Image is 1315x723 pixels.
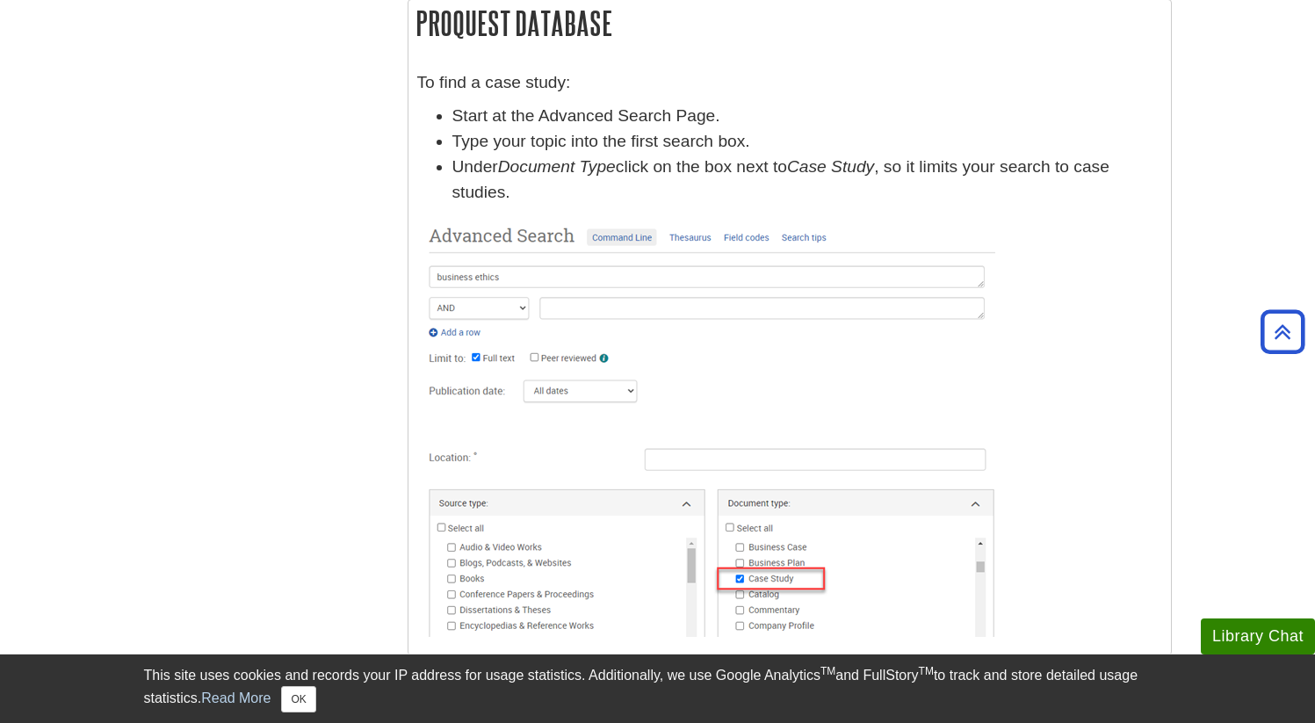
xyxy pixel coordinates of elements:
[452,129,1162,155] li: Type your topic into the first search box.
[417,70,1162,96] p: To find a case study:
[1254,320,1311,343] a: Back to Top
[820,665,835,677] sup: TM
[498,157,616,176] em: Document Type
[201,690,271,705] a: Read More
[1201,618,1315,654] button: Library Chat
[919,665,934,677] sup: TM
[281,686,315,712] button: Close
[144,665,1172,712] div: This site uses cookies and records your IP address for usage statistics. Additionally, we use Goo...
[787,157,874,176] em: Case Study
[452,155,1162,206] li: Under click on the box next to , so it limits your search to case studies.
[452,104,1162,129] li: Start at the Advanced Search Page.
